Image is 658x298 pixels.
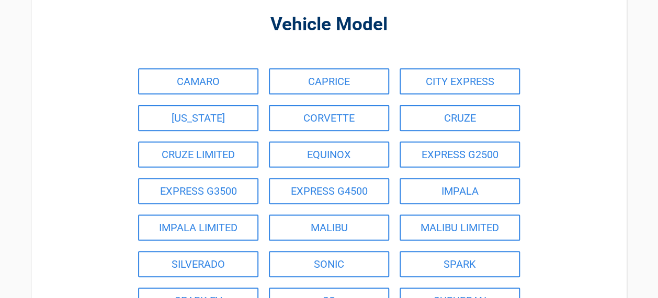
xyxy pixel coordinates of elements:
a: IMPALA LIMITED [138,214,258,241]
a: CAPRICE [269,68,389,94]
a: [US_STATE] [138,105,258,131]
a: EXPRESS G2500 [400,141,520,168]
a: SPARK [400,251,520,277]
a: MALIBU [269,214,389,241]
a: CRUZE [400,105,520,131]
a: CRUZE LIMITED [138,141,258,168]
a: CITY EXPRESS [400,68,520,94]
a: IMPALA [400,178,520,204]
a: CAMARO [138,68,258,94]
a: SONIC [269,251,389,277]
a: EXPRESS G4500 [269,178,389,204]
a: EQUINOX [269,141,389,168]
a: CORVETTE [269,105,389,131]
a: SILVERADO [138,251,258,277]
h2: Vehicle Model [89,13,569,37]
a: EXPRESS G3500 [138,178,258,204]
a: MALIBU LIMITED [400,214,520,241]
